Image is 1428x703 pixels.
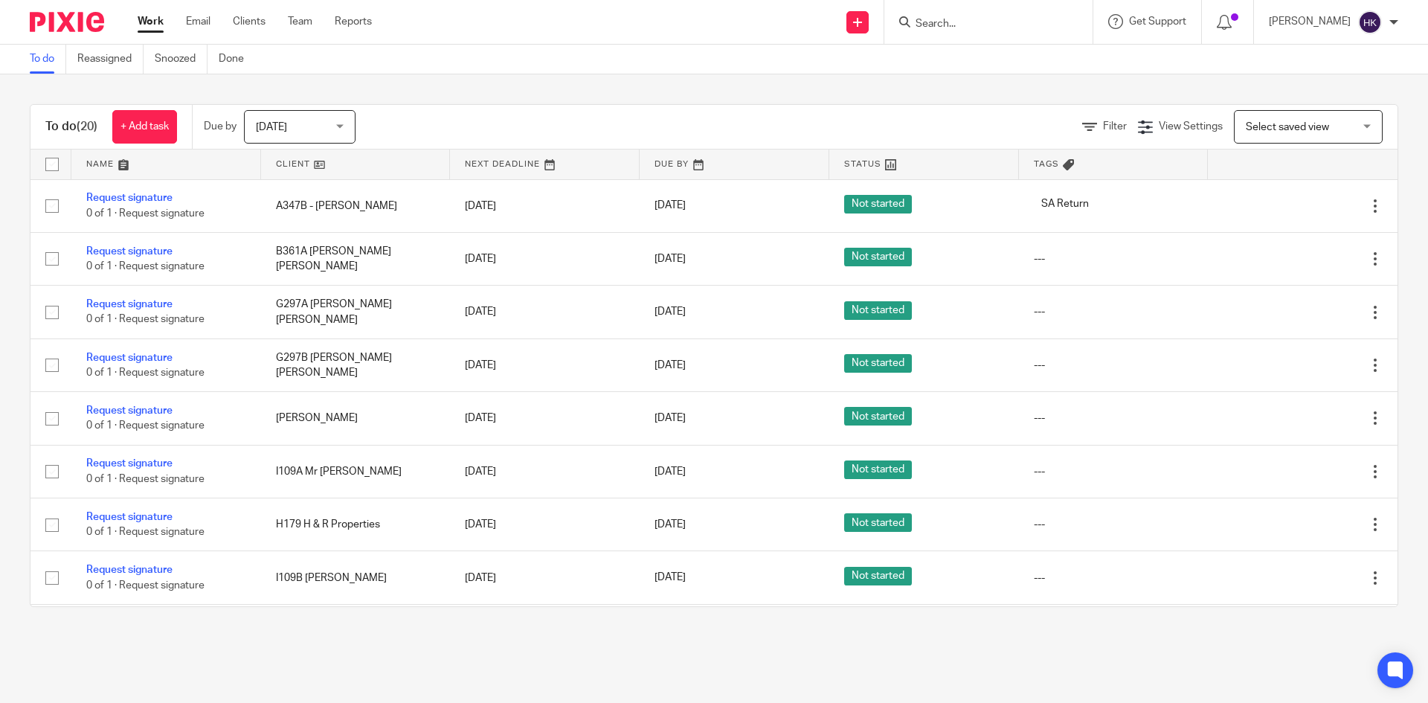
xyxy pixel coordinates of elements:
div: --- [1034,304,1194,319]
span: Not started [844,407,912,426]
td: [DATE] [450,445,640,498]
span: [DATE] [654,201,686,211]
a: Reassigned [77,45,144,74]
a: Reports [335,14,372,29]
h1: To do [45,119,97,135]
span: [DATE] [256,122,287,132]
span: 0 of 1 · Request signature [86,474,205,484]
a: Request signature [86,512,173,522]
a: To do [30,45,66,74]
td: G297B [PERSON_NAME] [PERSON_NAME] [261,338,451,391]
span: 0 of 1 · Request signature [86,208,205,219]
td: H179 H & R Properties [261,498,451,551]
span: Select saved view [1246,122,1329,132]
span: Get Support [1129,16,1186,27]
a: Clients [233,14,266,29]
span: Filter [1103,121,1127,132]
input: Search [914,18,1048,31]
p: Due by [204,119,237,134]
span: [DATE] [654,254,686,264]
span: 0 of 1 · Request signature [86,421,205,431]
td: [DATE] [450,338,640,391]
div: --- [1034,571,1194,585]
div: --- [1034,251,1194,266]
td: B361A [PERSON_NAME] [PERSON_NAME] [261,232,451,285]
div: --- [1034,411,1194,426]
span: Not started [844,354,912,373]
span: Not started [844,513,912,532]
a: Request signature [86,458,173,469]
span: 0 of 1 · Request signature [86,527,205,537]
span: SA Return [1034,195,1096,214]
span: 0 of 1 · Request signature [86,261,205,272]
td: [DATE] [450,232,640,285]
span: Not started [844,248,912,266]
span: 0 of 1 · Request signature [86,315,205,325]
a: + Add task [112,110,177,144]
a: Snoozed [155,45,208,74]
a: Request signature [86,353,173,363]
a: Work [138,14,164,29]
span: 0 of 1 · Request signature [86,367,205,378]
a: Request signature [86,565,173,575]
span: (20) [77,121,97,132]
span: [DATE] [654,360,686,370]
td: G297A [PERSON_NAME] [PERSON_NAME] [261,286,451,338]
td: I109B [PERSON_NAME] [261,551,451,604]
td: I109A Mr [PERSON_NAME] [261,445,451,498]
span: View Settings [1159,121,1223,132]
img: svg%3E [1358,10,1382,34]
td: [DATE] [450,179,640,232]
td: [DATE] [450,498,640,551]
td: A347B - [PERSON_NAME] [261,179,451,232]
a: Done [219,45,255,74]
td: [DATE] [450,604,640,657]
td: [DATE] [450,392,640,445]
div: --- [1034,464,1194,479]
a: Team [288,14,312,29]
span: Not started [844,567,912,585]
div: --- [1034,358,1194,373]
span: 0 of 1 · Request signature [86,580,205,591]
a: Request signature [86,246,173,257]
a: Request signature [86,193,173,203]
a: Request signature [86,299,173,309]
span: [DATE] [654,466,686,477]
span: [DATE] [654,413,686,423]
div: --- [1034,517,1194,532]
span: Not started [844,195,912,214]
td: I109C [PERSON_NAME] [261,604,451,657]
p: [PERSON_NAME] [1269,14,1351,29]
span: [DATE] [654,519,686,530]
td: [DATE] [450,551,640,604]
span: Not started [844,460,912,479]
td: [DATE] [450,286,640,338]
span: [DATE] [654,306,686,317]
a: Request signature [86,405,173,416]
span: Not started [844,301,912,320]
a: Email [186,14,210,29]
span: Tags [1034,160,1059,168]
img: Pixie [30,12,104,32]
span: [DATE] [654,573,686,583]
td: [PERSON_NAME] [261,392,451,445]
